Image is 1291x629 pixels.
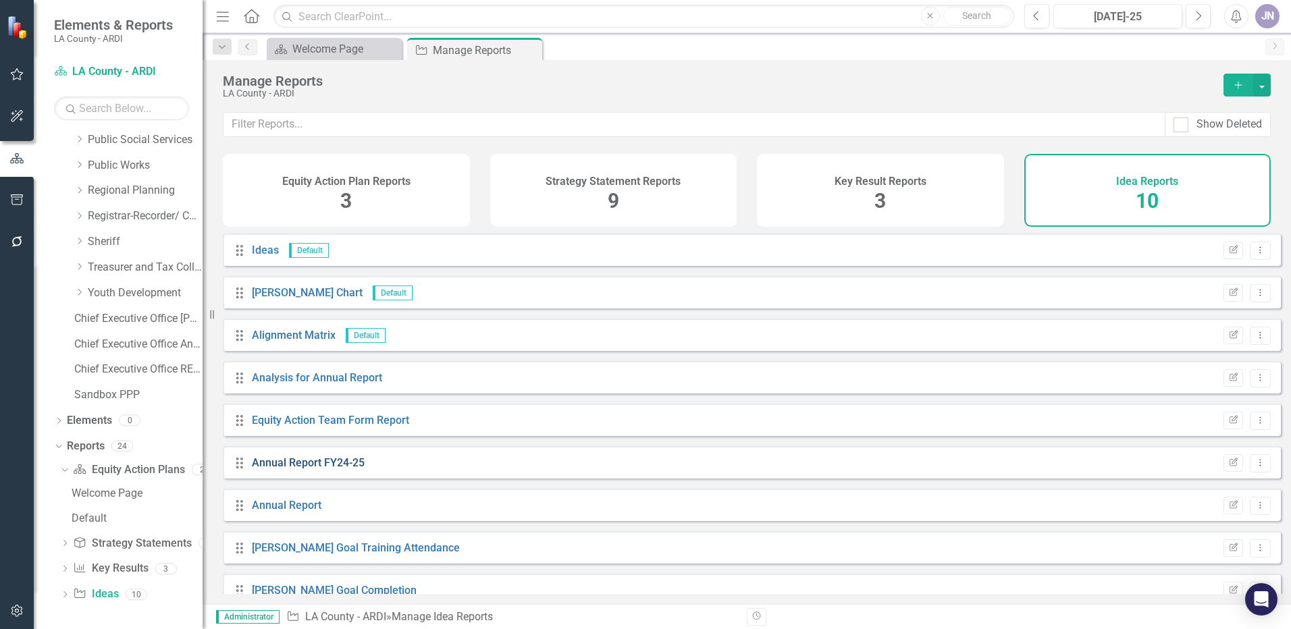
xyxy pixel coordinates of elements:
small: LA County - ARDI [54,33,173,44]
div: 10 [126,589,147,600]
div: » Manage Idea Reports [286,609,737,625]
div: Show Deleted [1196,117,1262,132]
a: Sandbox PPP [74,387,203,403]
h4: Key Result Reports [835,175,926,188]
span: Default [373,285,413,300]
a: Ideas [252,244,279,256]
div: 0 [119,415,140,427]
span: Administrator [216,610,280,624]
a: Regional Planning [88,183,203,198]
div: 24 [111,441,133,452]
a: Treasurer and Tax Collector [88,260,203,275]
a: [PERSON_NAME] Goal Completion [252,584,417,597]
div: Open Intercom Messenger [1245,583,1277,616]
a: Equity Action Team Form Report [252,414,409,427]
a: Analysis for Annual Report [252,371,382,384]
a: Registrar-Recorder/ County Clerk [88,209,203,224]
a: Public Works [88,158,203,173]
a: Chief Executive Office Annual Report FY24-25 [74,337,203,352]
a: Alignment Matrix [252,329,336,341]
a: Welcome Page [68,483,203,504]
span: Default [289,243,329,258]
span: 9 [608,189,619,213]
a: Chief Executive Office [PERSON_NAME] Goals FY24-25 [74,311,203,327]
div: [DATE]-25 [1058,9,1178,25]
div: Default [72,512,203,524]
div: Welcome Page [72,487,203,499]
input: Search ClearPoint... [273,5,1014,28]
span: Default [346,328,386,343]
img: ClearPoint Strategy [7,16,30,39]
a: Elements [67,413,112,429]
a: Youth Development [88,285,203,301]
span: Search [962,10,991,21]
div: 9 [199,537,220,549]
a: Public Social Services [88,132,203,148]
button: Search [943,7,1011,26]
div: 2 [192,464,213,475]
span: 3 [340,189,352,213]
a: [PERSON_NAME] Chart [252,286,363,299]
a: Strategy Statements [73,536,191,551]
input: Filter Reports... [223,112,1165,137]
a: Ideas [73,586,118,602]
span: Elements & Reports [54,17,173,33]
div: Manage Reports [433,42,539,59]
a: LA County - ARDI [305,610,386,623]
a: Sheriff [88,234,203,250]
a: Welcome Page [270,40,398,57]
a: Chief Executive Office RESP [74,362,203,377]
div: 3 [155,563,177,574]
a: Equity Action Plans [73,462,184,478]
h4: Strategy Statement Reports [546,175,681,188]
a: Annual Report [252,499,321,512]
div: LA County - ARDI [223,88,1210,99]
a: [PERSON_NAME] Goal Training Attendance [252,541,460,554]
button: JN [1255,4,1280,28]
a: Default [68,508,203,529]
button: [DATE]-25 [1053,4,1182,28]
h4: Idea Reports [1116,175,1178,188]
input: Search Below... [54,97,189,120]
div: Welcome Page [292,40,398,57]
a: Reports [67,439,105,454]
span: 10 [1136,189,1159,213]
h4: Equity Action Plan Reports [282,175,411,188]
a: Annual Report FY24-25 [252,456,365,469]
a: Key Results [73,561,148,576]
a: LA County - ARDI [54,64,189,80]
span: 3 [874,189,886,213]
div: Manage Reports [223,74,1210,88]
